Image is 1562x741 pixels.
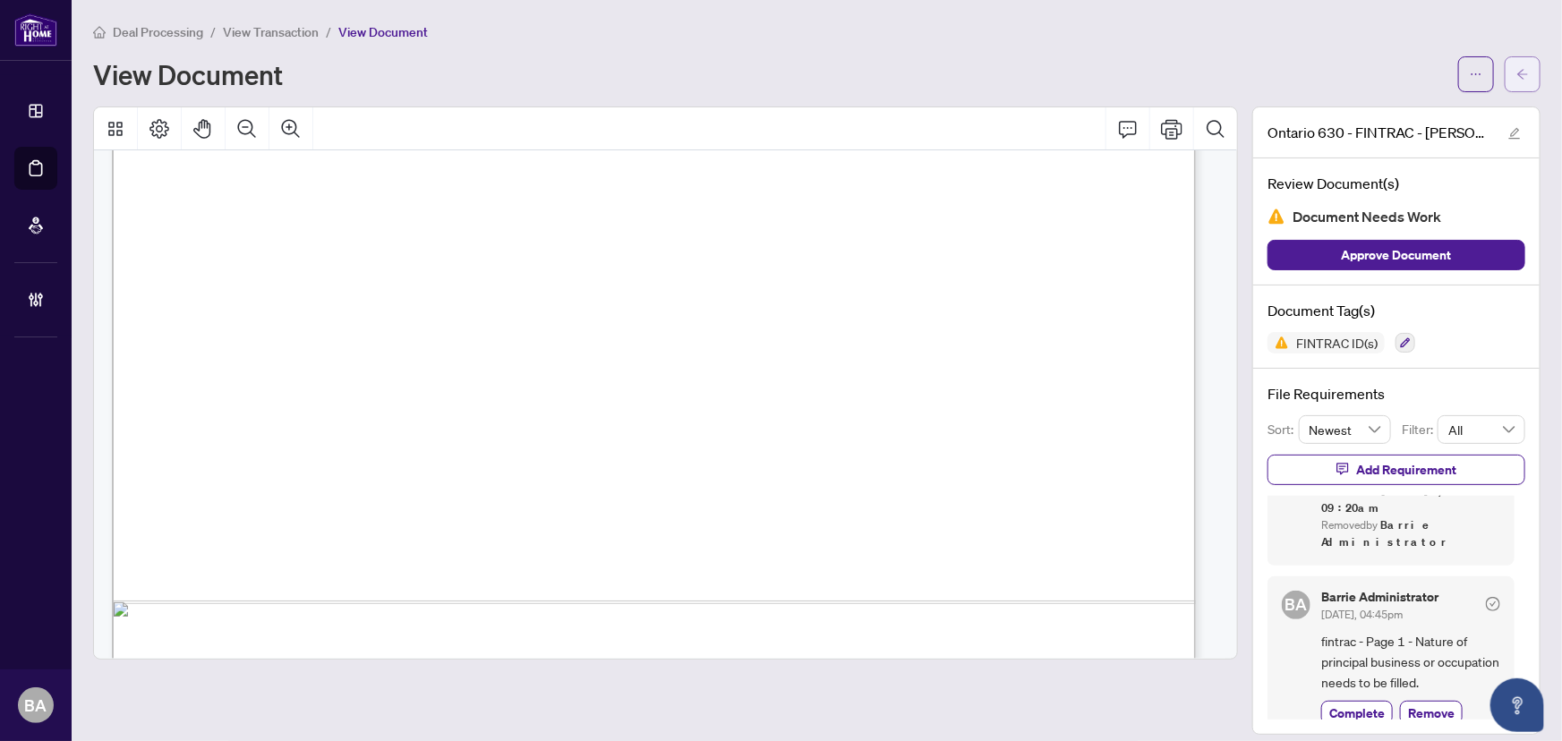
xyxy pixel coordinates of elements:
h5: Barrie Administrator [1321,591,1438,603]
span: home [93,26,106,38]
span: edit [1508,127,1521,140]
button: Approve Document [1268,240,1525,270]
span: Add Requirement [1356,456,1456,484]
img: Status Icon [1268,332,1289,353]
span: [DATE], 09:20am [1321,483,1448,515]
div: Removed on [1321,483,1500,517]
li: / [210,21,216,42]
span: FINTRAC ID(s) [1289,336,1385,349]
span: ellipsis [1470,68,1482,81]
span: BA [25,693,47,718]
img: Document Status [1268,208,1285,226]
span: BA [1285,592,1308,617]
button: Remove [1400,701,1463,725]
li: / [326,21,331,42]
span: Complete [1329,703,1385,722]
span: Deal Processing [113,24,203,40]
span: check-circle [1486,597,1500,611]
button: Complete [1321,701,1393,725]
span: fintrac - Page 1 - Nature of principal business or occupation needs to be filled. [1321,631,1500,694]
h4: Document Tag(s) [1268,300,1525,321]
button: Add Requirement [1268,455,1525,485]
span: View Transaction [223,24,319,40]
span: Remove [1408,703,1455,722]
p: Sort: [1268,420,1299,439]
img: logo [14,13,57,47]
h1: View Document [93,60,283,89]
h4: File Requirements [1268,383,1525,405]
p: Filter: [1402,420,1438,439]
span: Ontario 630 - FINTRAC - [PERSON_NAME].pdf [1268,122,1491,143]
span: Approve Document [1342,241,1452,269]
span: Newest [1310,416,1381,443]
h4: Review Document(s) [1268,173,1525,194]
span: All [1448,416,1515,443]
span: [DATE], 04:45pm [1321,608,1403,621]
span: arrow-left [1516,68,1529,81]
span: View Document [338,24,428,40]
span: Barrie Administrator [1321,517,1447,549]
span: Document Needs Work [1293,205,1441,229]
div: Removed by [1321,517,1500,551]
button: Open asap [1490,678,1544,732]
